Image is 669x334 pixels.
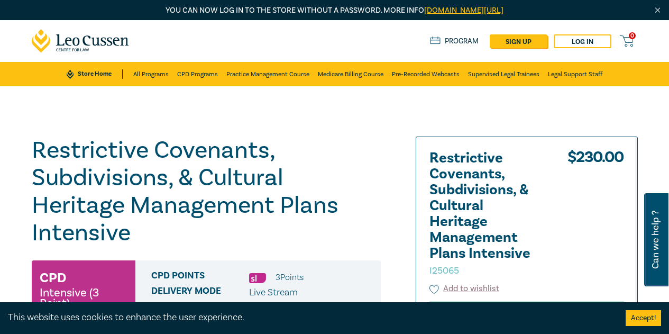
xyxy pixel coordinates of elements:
[249,273,266,283] img: Substantive Law
[429,265,459,277] small: I25065
[133,62,169,86] a: All Programs
[429,283,500,295] button: Add to wishlist
[490,34,547,48] a: sign up
[430,37,479,46] a: Program
[67,69,122,79] a: Store Home
[32,137,381,247] h1: Restrictive Covenants, Subdivisions, & Cultural Heritage Management Plans Intensive
[653,6,662,15] img: Close
[249,286,298,299] span: Live Stream
[392,62,460,86] a: Pre-Recorded Webcasts
[151,270,249,284] span: CPD Points
[318,62,383,86] a: Medicare Billing Course
[8,311,610,324] div: This website uses cookies to enhance the user experience.
[177,62,218,86] a: CPD Programs
[424,5,503,15] a: [DOMAIN_NAME][URL]
[151,301,249,329] span: Program type
[226,62,309,86] a: Practice Management Course
[548,62,602,86] a: Legal Support Staff
[276,270,304,284] li: 3 Point s
[32,5,638,16] p: You can now log in to the store without a password. More info
[629,32,636,39] span: 0
[626,310,661,326] button: Accept cookies
[468,62,539,86] a: Supervised Legal Trainees
[151,286,249,300] span: Delivery Mode
[249,301,373,329] p: Live Streamed Conferences and Intensives
[429,150,546,277] h2: Restrictive Covenants, Subdivisions, & Cultural Heritage Management Plans Intensive
[40,287,127,309] small: Intensive (3 Point)
[40,268,66,287] h3: CPD
[650,200,661,280] span: Can we help ?
[554,34,611,48] a: Log in
[567,150,624,283] div: $ 230.00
